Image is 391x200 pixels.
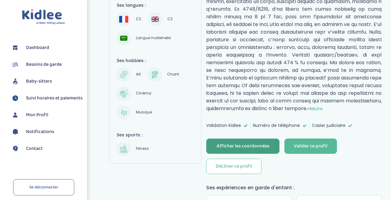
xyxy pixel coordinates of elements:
img: profil.svg [11,110,20,120]
a: Baby-sitters [11,77,82,86]
a: Contact [11,144,82,153]
a: Dashboard [11,43,82,52]
span: Langue maternelle [134,35,173,42]
button: Valider ce profil [284,139,337,154]
span: Fitness [134,145,151,153]
button: Décliner ce profil [206,159,261,174]
span: réduire [307,105,323,113]
span: Mon Profil [26,111,48,119]
span: Chant [165,71,181,78]
span: Notifications [26,128,54,135]
span: Numéro de téléphone [253,122,300,129]
span: C2 [165,16,175,23]
h4: Ses langues : [117,2,194,9]
h4: Ses expériences en garde d'enfant : [206,184,382,191]
span: Dashboard [26,44,49,51]
img: Anglais [152,16,159,23]
img: suivihoraire.svg [11,94,20,103]
span: Musique [134,109,154,116]
span: Validation Kidlee [206,122,241,129]
img: Arabe [120,35,127,42]
div: Afficher les coordonnées [217,143,269,150]
img: Français [119,16,128,22]
img: dashboard.svg [11,43,20,52]
button: Afficher les coordonnées [206,139,280,154]
a: Suivi horaires et paiements [11,94,82,103]
a: Besoins de garde [11,60,82,69]
a: Mon Profil [11,110,82,120]
img: logo.svg [22,9,65,25]
span: Besoins de garde [26,61,62,68]
div: Valider ce profil [294,143,327,150]
div: Décliner ce profil [216,163,252,170]
span: Suivi horaires et paiements [26,94,82,102]
img: besoin.svg [11,60,20,69]
span: Contact [26,145,43,152]
span: Baby-sitters [26,78,52,85]
span: Art [134,71,143,78]
h4: Ses sports : [117,132,194,138]
img: babysitters.svg [11,77,20,86]
a: Se déconnecter [13,179,74,195]
img: notification.svg [11,127,20,136]
h4: Ses hobbies : [117,57,194,64]
span: Casier judiciaire [312,122,345,129]
span: C2 [134,16,143,23]
img: contact.svg [11,144,20,153]
span: Cinéma [134,90,153,97]
a: Notifications [11,127,82,136]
